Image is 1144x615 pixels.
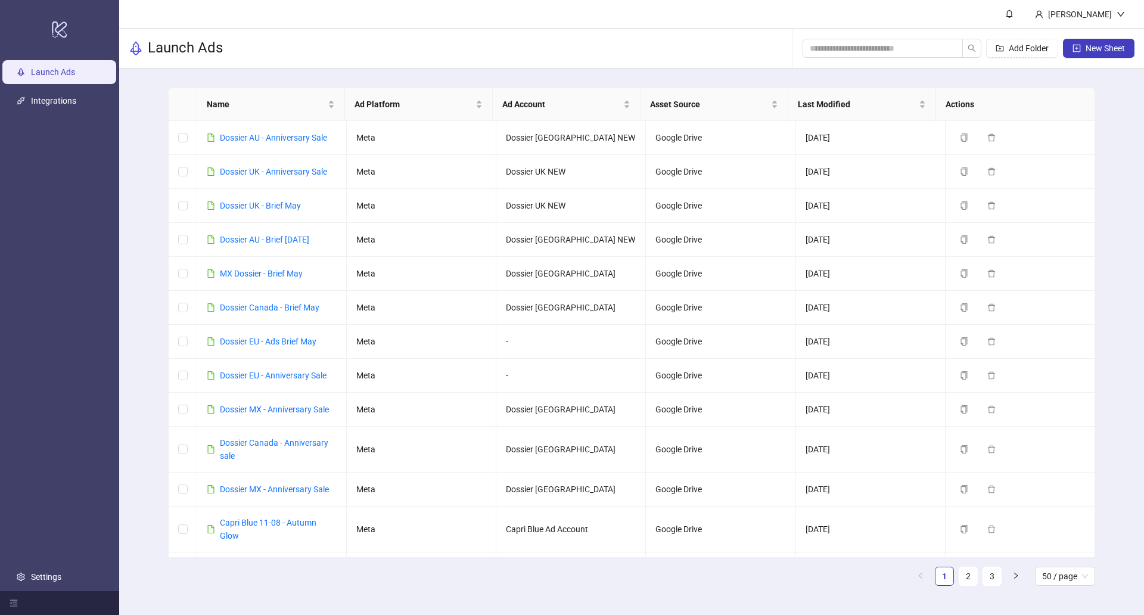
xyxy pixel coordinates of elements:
[911,567,930,586] button: left
[347,359,496,393] td: Meta
[1012,572,1019,579] span: right
[1009,44,1049,53] span: Add Folder
[646,223,795,257] td: Google Drive
[1042,567,1088,585] span: 50 / page
[19,19,29,29] img: logo_orange.svg
[220,303,319,312] a: Dossier Canada - Brief May
[935,567,954,586] li: 1
[798,98,916,111] span: Last Modified
[650,98,769,111] span: Asset Source
[355,98,473,111] span: Ad Platform
[10,599,18,607] span: menu-fold
[646,291,795,325] td: Google Drive
[347,223,496,257] td: Meta
[646,359,795,393] td: Google Drive
[960,445,968,454] span: copy
[1043,8,1117,21] div: [PERSON_NAME]
[796,223,946,257] td: [DATE]
[220,405,329,414] a: Dossier MX - Anniversary Sale
[987,303,996,312] span: delete
[987,235,996,244] span: delete
[220,235,309,244] a: Dossier AU - Brief [DATE]
[796,257,946,291] td: [DATE]
[646,325,795,359] td: Google Drive
[796,359,946,393] td: [DATE]
[935,567,953,585] a: 1
[496,552,646,586] td: Armor-lux FR
[496,155,646,189] td: Dossier UK NEW
[220,484,329,494] a: Dossier MX - Anniversary Sale
[796,155,946,189] td: [DATE]
[207,445,215,454] span: file
[48,69,58,79] img: tab_domain_overview_orange.svg
[1117,10,1125,18] span: down
[796,121,946,155] td: [DATE]
[207,269,215,278] span: file
[911,567,930,586] li: Previous Page
[996,44,1004,52] span: folder-add
[646,427,795,473] td: Google Drive
[148,70,182,78] div: Mots-clés
[646,473,795,507] td: Google Drive
[1006,567,1025,586] button: right
[960,133,968,142] span: copy
[960,303,968,312] span: copy
[207,201,215,210] span: file
[646,155,795,189] td: Google Drive
[207,525,215,533] span: file
[496,121,646,155] td: Dossier [GEOGRAPHIC_DATA] NEW
[1063,39,1134,58] button: New Sheet
[220,438,328,461] a: Dossier Canada - Anniversary sale
[207,133,215,142] span: file
[496,257,646,291] td: Dossier [GEOGRAPHIC_DATA]
[796,427,946,473] td: [DATE]
[796,473,946,507] td: [DATE]
[796,291,946,325] td: [DATE]
[983,567,1002,586] li: 3
[496,223,646,257] td: Dossier [GEOGRAPHIC_DATA] NEW
[646,189,795,223] td: Google Drive
[986,39,1058,58] button: Add Folder
[148,39,223,58] h3: Launch Ads
[960,525,968,533] span: copy
[646,121,795,155] td: Google Drive
[347,257,496,291] td: Meta
[220,167,327,176] a: Dossier UK - Anniversary Sale
[796,189,946,223] td: [DATE]
[1072,44,1081,52] span: plus-square
[496,473,646,507] td: Dossier [GEOGRAPHIC_DATA]
[960,371,968,380] span: copy
[1035,10,1043,18] span: user
[347,291,496,325] td: Meta
[641,88,788,121] th: Asset Source
[968,44,976,52] span: search
[220,201,301,210] a: Dossier UK - Brief May
[347,427,496,473] td: Meta
[496,359,646,393] td: -
[347,189,496,223] td: Meta
[220,269,303,278] a: MX Dossier - Brief May
[347,393,496,427] td: Meta
[1005,10,1014,18] span: bell
[220,371,327,380] a: Dossier EU - Anniversary Sale
[347,121,496,155] td: Meta
[220,518,316,541] a: Capri Blue 11-08 - Autumn Glow
[493,88,641,121] th: Ad Account
[796,552,946,586] td: [DATE]
[917,572,924,579] span: left
[496,427,646,473] td: Dossier [GEOGRAPHIC_DATA]
[987,133,996,142] span: delete
[33,19,58,29] div: v 4.0.25
[207,235,215,244] span: file
[496,325,646,359] td: -
[31,67,75,77] a: Launch Ads
[1086,44,1125,53] span: New Sheet
[347,552,496,586] td: Meta
[987,445,996,454] span: delete
[960,235,968,244] span: copy
[31,96,76,105] a: Integrations
[496,189,646,223] td: Dossier UK NEW
[987,525,996,533] span: delete
[496,507,646,552] td: Capri Blue Ad Account
[796,507,946,552] td: [DATE]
